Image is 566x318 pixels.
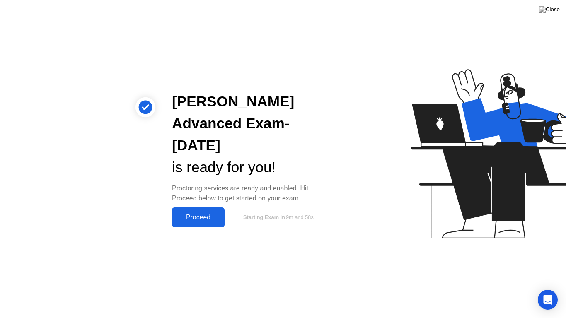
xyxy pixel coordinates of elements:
div: Proctoring services are ready and enabled. Hit Proceed below to get started on your exam. [172,183,326,203]
div: Open Intercom Messenger [538,290,558,310]
button: Starting Exam in9m and 58s [229,210,326,225]
img: Close [539,6,560,13]
span: 9m and 58s [286,214,314,220]
div: Proceed [174,214,222,221]
button: Proceed [172,207,225,227]
div: is ready for you! [172,157,326,178]
div: [PERSON_NAME] Advanced Exam- [DATE] [172,91,326,156]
